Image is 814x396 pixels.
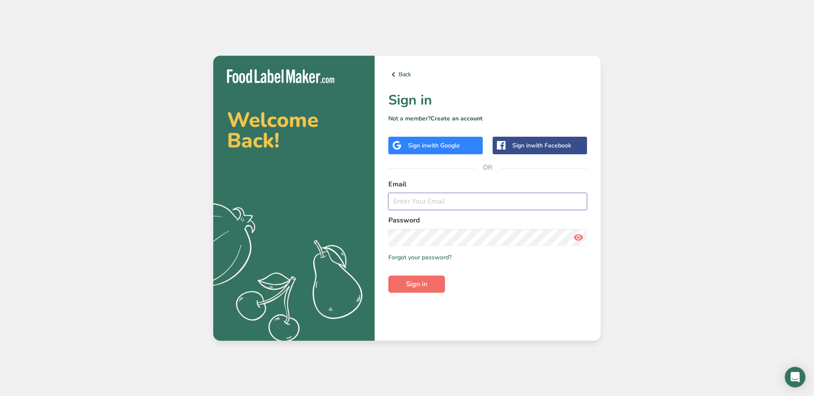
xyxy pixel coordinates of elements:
[475,155,501,180] span: OR
[427,141,460,150] span: with Google
[227,69,334,84] img: Food Label Maker
[388,179,587,189] label: Email
[388,90,587,111] h1: Sign in
[512,141,571,150] div: Sign in
[388,193,587,210] input: Enter Your Email
[388,276,445,293] button: Sign in
[531,141,571,150] span: with Facebook
[388,69,587,80] a: Back
[388,253,451,262] a: Forgot your password?
[408,141,460,150] div: Sign in
[388,114,587,123] p: Not a member?
[430,114,483,123] a: Create an account
[227,110,361,151] h2: Welcome Back!
[388,215,587,225] label: Password
[406,279,427,289] span: Sign in
[785,367,805,387] div: Open Intercom Messenger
